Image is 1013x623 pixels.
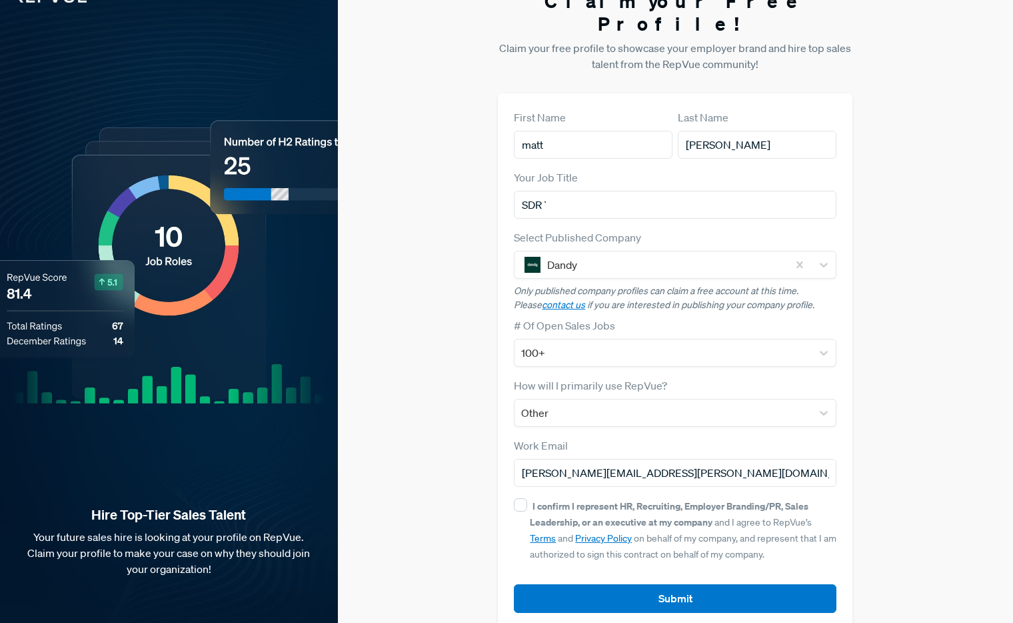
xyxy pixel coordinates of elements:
label: # Of Open Sales Jobs [514,318,615,334]
input: Title [514,191,836,219]
label: Work Email [514,438,568,454]
button: Submit [514,584,836,613]
strong: I confirm I represent HR, Recruiting, Employer Branding/PR, Sales Leadership, or an executive at ... [530,500,808,528]
input: Email [514,459,836,487]
a: Terms [530,532,556,544]
img: Dandy [524,257,540,273]
a: contact us [542,299,585,311]
a: Privacy Policy [575,532,632,544]
label: First Name [514,109,566,125]
strong: Hire Top-Tier Sales Talent [21,506,317,524]
label: Your Job Title [514,169,578,185]
span: and I agree to RepVue’s and on behalf of my company, and represent that I am authorized to sign t... [530,500,836,560]
p: Only published company profiles can claim a free account at this time. Please if you are interest... [514,284,836,312]
label: Select Published Company [514,229,641,245]
input: Last Name [678,131,836,159]
p: Claim your free profile to showcase your employer brand and hire top sales talent from the RepVue... [498,40,852,72]
label: Last Name [678,109,728,125]
p: Your future sales hire is looking at your profile on RepVue. Claim your profile to make your case... [21,529,317,577]
input: First Name [514,131,672,159]
label: How will I primarily use RepVue? [514,378,667,394]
